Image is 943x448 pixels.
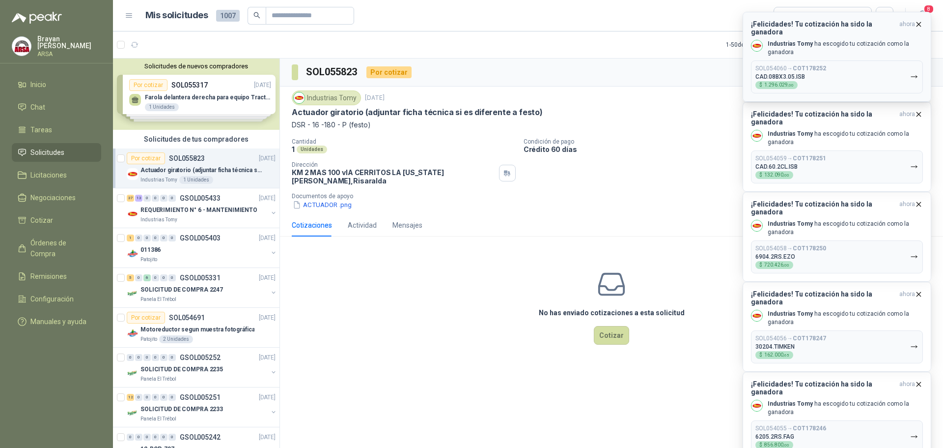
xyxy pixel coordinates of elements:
[169,314,205,321] p: SOL054691
[140,206,257,215] p: REQUERIMIENTO N° 6 - MANTENIMIENTO
[365,93,385,103] p: [DATE]
[793,155,826,162] b: COT178251
[743,192,931,282] button: ¡Felicidades! Tu cotización ha sido la ganadoraahora Company LogoIndustrias Tomy ha escogido tu c...
[113,308,279,348] a: Por cotizarSOL054691[DATE] Company LogoMotoreductor segun muestra fotográficaPatojito2 Unidades
[140,325,254,334] p: Motoreductor segun muestra fotográfica
[180,394,221,401] p: GSOL005251
[12,234,101,263] a: Órdenes de Compra
[160,354,167,361] div: 0
[12,143,101,162] a: Solicitudes
[292,145,295,153] p: 1
[751,380,895,396] h3: ¡Felicidades! Tu cotización ha sido la ganadora
[168,235,176,241] div: 0
[253,12,260,19] span: search
[751,310,762,321] img: Company Logo
[768,400,813,407] b: Industrias Tomy
[768,310,923,327] p: ha escogido tu cotización como la ganadora
[751,330,923,363] button: SOL054056→COT17824730204.TIMKEN$162.000,65
[152,274,159,281] div: 0
[140,176,177,184] p: Industrias Tomy
[768,130,923,147] p: ha escogido tu cotización como la ganadora
[152,195,159,202] div: 0
[755,245,826,252] p: SOL054058 →
[751,240,923,273] button: SOL054058→COT1782506904.2RS.EZO$720.426,00
[755,335,826,342] p: SOL054056 →
[127,352,277,383] a: 0 0 0 0 0 0 GSOL005252[DATE] Company LogoSOLICITUD DE COMPRA 2235Panela El Trébol
[145,8,208,23] h1: Mis solicitudes
[30,147,64,158] span: Solicitudes
[140,216,177,224] p: Industrias Tomy
[12,290,101,308] a: Configuración
[259,234,276,243] p: [DATE]
[751,220,762,231] img: Company Logo
[392,220,422,231] div: Mensajes
[113,59,279,130] div: Solicitudes de nuevos compradoresPor cotizarSOL055317[DATE] ⁠Farola delantera derecha para equipo...
[168,195,176,202] div: 0
[152,434,159,441] div: 0
[127,354,134,361] div: 0
[152,235,159,241] div: 0
[755,351,793,359] div: $
[751,20,895,36] h3: ¡Felicidades! Tu cotización ha sido la ganadora
[179,176,213,184] div: 1 Unidades
[751,40,762,51] img: Company Logo
[764,173,789,178] span: 132.090
[751,290,895,306] h3: ¡Felicidades! Tu cotización ha sido la ganadora
[12,166,101,184] a: Licitaciones
[113,149,279,188] a: Por cotizarSOL055823[DATE] Company LogoActuador giratorio (adjuntar ficha técnica si es diferente...
[168,434,176,441] div: 0
[37,51,101,57] p: ARSA
[793,335,826,342] b: COT178247
[783,443,789,448] span: ,00
[755,253,795,260] p: 6904.2RS.EZO
[180,195,221,202] p: GSOL005433
[30,215,53,226] span: Cotizar
[143,274,151,281] div: 6
[216,10,240,22] span: 1007
[768,40,813,47] b: Industrias Tomy
[140,335,157,343] p: Patojito
[783,173,789,178] span: ,00
[135,235,142,241] div: 0
[140,405,223,414] p: SOLICITUD DE COMPRA 2233
[259,154,276,163] p: [DATE]
[292,193,939,200] p: Documentos de apoyo
[12,120,101,139] a: Tareas
[140,415,176,423] p: Panela El Trébol
[259,433,276,442] p: [DATE]
[755,261,793,269] div: $
[169,155,205,162] p: SOL055823
[143,394,151,401] div: 0
[292,138,516,145] p: Cantidad
[12,12,62,24] img: Logo peakr
[292,200,353,210] button: ACTUADOR .png
[180,434,221,441] p: GSOL005242
[755,155,826,162] p: SOL054059 →
[117,62,276,70] button: Solicitudes de nuevos compradores
[366,66,412,78] div: Por cotizar
[899,200,915,216] span: ahora
[127,248,139,260] img: Company Logo
[127,288,139,299] img: Company Logo
[30,79,46,90] span: Inicio
[751,130,762,141] img: Company Logo
[37,35,101,49] p: Brayan [PERSON_NAME]
[292,119,931,130] p: DSR - 16 -180 - P (festo)
[127,152,165,164] div: Por cotizar
[594,326,629,345] button: Cotizar
[127,235,134,241] div: 1
[743,12,931,102] button: ¡Felicidades! Tu cotización ha sido la ganadoraahora Company LogoIndustrias Tomy ha escogido tu c...
[30,170,67,180] span: Licitaciones
[743,102,931,192] button: ¡Felicidades! Tu cotización ha sido la ganadoraahora Company LogoIndustrias Tomy ha escogido tu c...
[135,434,142,441] div: 0
[160,274,167,281] div: 0
[348,220,377,231] div: Actividad
[140,245,161,255] p: 011386
[30,316,86,327] span: Manuales y ayuda
[793,65,826,72] b: COT178252
[755,73,805,80] p: CAD.08BX3.05.ISB
[152,354,159,361] div: 0
[12,188,101,207] a: Negociaciones
[143,354,151,361] div: 0
[788,83,794,88] span: ,00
